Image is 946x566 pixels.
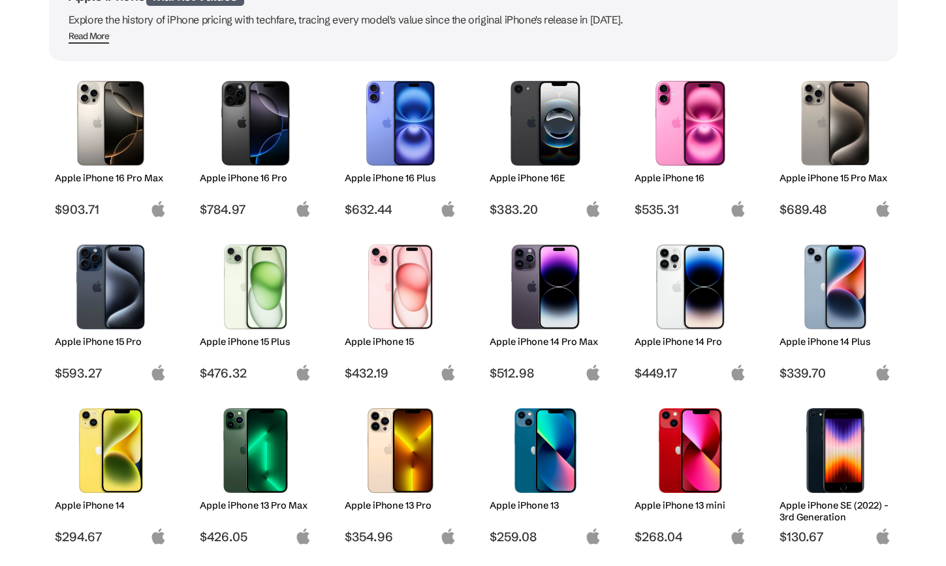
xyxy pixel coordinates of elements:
[210,408,302,493] img: iPhone 13 Pro Max
[69,10,878,29] p: Explore the history of iPhone pricing with techfare, tracing every model's value since the origin...
[55,529,166,544] span: $294.67
[339,402,463,544] a: iPhone 13 Pro Apple iPhone 13 Pro $354.96 apple-logo
[490,365,601,381] span: $512.98
[55,336,166,348] h2: Apple iPhone 15 Pro
[200,336,311,348] h2: Apple iPhone 15 Plus
[65,408,157,493] img: iPhone 14
[780,365,891,381] span: $339.70
[585,365,601,381] img: apple-logo
[194,238,318,381] a: iPhone 15 Plus Apple iPhone 15 Plus $476.32 apple-logo
[635,336,746,348] h2: Apple iPhone 14 Pro
[499,81,591,166] img: iPhone 16E
[484,402,608,544] a: iPhone 13 Apple iPhone 13 $259.08 apple-logo
[65,245,157,329] img: iPhone 15 Pro
[345,529,456,544] span: $354.96
[440,201,456,217] img: apple-logo
[339,238,463,381] a: iPhone 15 Apple iPhone 15 $432.19 apple-logo
[55,172,166,184] h2: Apple iPhone 16 Pro Max
[210,81,302,166] img: iPhone 16 Pro
[150,201,166,217] img: apple-logo
[780,499,891,523] h2: Apple iPhone SE (2022) - 3rd Generation
[355,245,447,329] img: iPhone 15
[875,365,891,381] img: apple-logo
[484,74,608,217] a: iPhone 16E Apple iPhone 16E $383.20 apple-logo
[339,74,463,217] a: iPhone 16 Plus Apple iPhone 16 Plus $632.44 apple-logo
[774,402,898,544] a: iPhone SE 3rd Gen Apple iPhone SE (2022) - 3rd Generation $130.67 apple-logo
[484,238,608,381] a: iPhone 14 Pro Max Apple iPhone 14 Pro Max $512.98 apple-logo
[345,201,456,217] span: $632.44
[69,31,110,44] span: Read More
[55,365,166,381] span: $593.27
[355,408,447,493] img: iPhone 13 Pro
[345,172,456,184] h2: Apple iPhone 16 Plus
[780,172,891,184] h2: Apple iPhone 15 Pro Max
[200,201,311,217] span: $784.97
[789,408,881,493] img: iPhone SE 3rd Gen
[49,402,173,544] a: iPhone 14 Apple iPhone 14 $294.67 apple-logo
[629,402,753,544] a: iPhone 13 mini Apple iPhone 13 mini $268.04 apple-logo
[345,336,456,348] h2: Apple iPhone 15
[585,528,601,544] img: apple-logo
[355,81,447,166] img: iPhone 16 Plus
[490,336,601,348] h2: Apple iPhone 14 Pro Max
[55,499,166,511] h2: Apple iPhone 14
[875,201,891,217] img: apple-logo
[789,81,881,166] img: iPhone 15 Pro Max
[150,365,166,381] img: apple-logo
[200,529,311,544] span: $426.05
[295,201,311,217] img: apple-logo
[345,365,456,381] span: $432.19
[629,74,753,217] a: iPhone 16 Apple iPhone 16 $535.31 apple-logo
[499,245,591,329] img: iPhone 14 Pro Max
[780,336,891,348] h2: Apple iPhone 14 Plus
[210,245,302,329] img: iPhone 15 Plus
[730,201,746,217] img: apple-logo
[69,31,110,42] div: Read More
[49,74,173,217] a: iPhone 16 Pro Max Apple iPhone 16 Pro Max $903.71 apple-logo
[774,238,898,381] a: iPhone 14 Plus Apple iPhone 14 Plus $339.70 apple-logo
[780,529,891,544] span: $130.67
[440,528,456,544] img: apple-logo
[490,201,601,217] span: $383.20
[490,499,601,511] h2: Apple iPhone 13
[490,172,601,184] h2: Apple iPhone 16E
[635,172,746,184] h2: Apple iPhone 16
[635,201,746,217] span: $535.31
[499,408,591,493] img: iPhone 13
[194,74,318,217] a: iPhone 16 Pro Apple iPhone 16 Pro $784.97 apple-logo
[200,172,311,184] h2: Apple iPhone 16 Pro
[635,499,746,511] h2: Apple iPhone 13 mini
[730,528,746,544] img: apple-logo
[150,528,166,544] img: apple-logo
[200,365,311,381] span: $476.32
[774,74,898,217] a: iPhone 15 Pro Max Apple iPhone 15 Pro Max $689.48 apple-logo
[65,81,157,166] img: iPhone 16 Pro Max
[730,365,746,381] img: apple-logo
[490,529,601,544] span: $259.08
[629,238,753,381] a: iPhone 14 Pro Apple iPhone 14 Pro $449.17 apple-logo
[644,81,736,166] img: iPhone 16
[635,529,746,544] span: $268.04
[345,499,456,511] h2: Apple iPhone 13 Pro
[49,238,173,381] a: iPhone 15 Pro Apple iPhone 15 Pro $593.27 apple-logo
[789,245,881,329] img: iPhone 14 Plus
[200,499,311,511] h2: Apple iPhone 13 Pro Max
[55,201,166,217] span: $903.71
[295,528,311,544] img: apple-logo
[585,201,601,217] img: apple-logo
[635,365,746,381] span: $449.17
[780,201,891,217] span: $689.48
[644,245,736,329] img: iPhone 14 Pro
[440,365,456,381] img: apple-logo
[875,528,891,544] img: apple-logo
[295,365,311,381] img: apple-logo
[194,402,318,544] a: iPhone 13 Pro Max Apple iPhone 13 Pro Max $426.05 apple-logo
[644,408,736,493] img: iPhone 13 mini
